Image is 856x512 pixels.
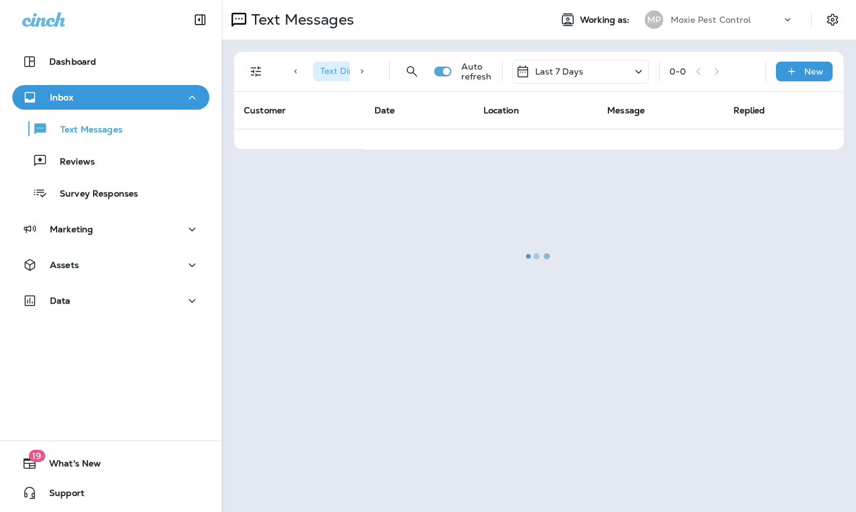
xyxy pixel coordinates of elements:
[183,7,217,32] button: Collapse Sidebar
[12,116,209,142] button: Text Messages
[50,224,93,234] p: Marketing
[48,124,123,136] p: Text Messages
[12,451,209,476] button: 19What's New
[12,180,209,206] button: Survey Responses
[50,260,79,270] p: Assets
[12,148,209,174] button: Reviews
[50,296,71,306] p: Data
[12,288,209,313] button: Data
[47,156,95,168] p: Reviews
[37,488,84,503] span: Support
[49,57,96,67] p: Dashboard
[12,481,209,505] button: Support
[12,253,209,277] button: Assets
[28,450,45,462] span: 19
[37,458,101,473] span: What's New
[47,189,138,200] p: Survey Responses
[804,67,823,76] p: New
[12,85,209,110] button: Inbox
[12,49,209,74] button: Dashboard
[12,217,209,242] button: Marketing
[50,92,73,102] p: Inbox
